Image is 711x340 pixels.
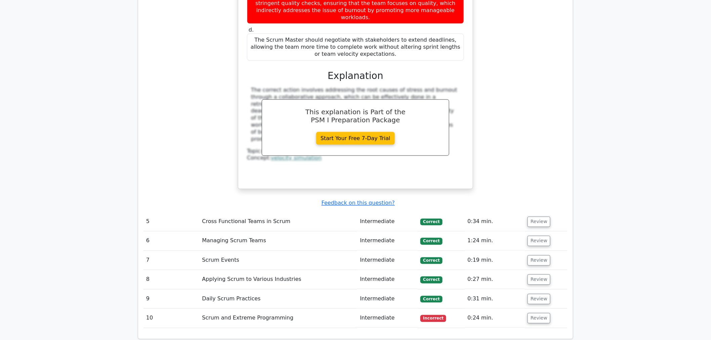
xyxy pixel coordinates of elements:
[465,270,525,289] td: 0:27 min.
[249,27,254,33] span: d.
[465,231,525,251] td: 1:24 min.
[420,277,442,283] span: Correct
[200,231,358,251] td: Managing Scrum Teams
[420,238,442,245] span: Correct
[528,313,550,324] button: Review
[465,290,525,309] td: 0:31 min.
[465,309,525,328] td: 0:24 min.
[143,270,200,289] td: 8
[357,309,418,328] td: Intermediate
[143,231,200,251] td: 6
[143,290,200,309] td: 9
[251,87,460,142] div: The correct action involves addressing the root causes of stress and burnout through a collaborat...
[271,155,322,161] a: velocity simulation
[357,270,418,289] td: Intermediate
[251,70,460,82] h3: Explanation
[420,315,446,322] span: Incorrect
[420,219,442,225] span: Correct
[200,251,358,270] td: Scrum Events
[528,294,550,304] button: Review
[357,231,418,251] td: Intermediate
[247,34,464,60] div: The Scrum Master should negotiate with stakeholders to extend deadlines, allowing the team more t...
[528,274,550,285] button: Review
[322,200,395,206] a: Feedback on this question?
[528,217,550,227] button: Review
[465,251,525,270] td: 0:19 min.
[200,270,358,289] td: Applying Scrum to Various Industries
[420,257,442,264] span: Correct
[465,212,525,231] td: 0:34 min.
[357,290,418,309] td: Intermediate
[528,255,550,266] button: Review
[143,212,200,231] td: 5
[316,132,395,145] a: Start Your Free 7-Day Trial
[200,309,358,328] td: Scrum and Extreme Programming
[200,290,358,309] td: Daily Scrum Practices
[247,155,464,162] div: Concept:
[143,251,200,270] td: 7
[200,212,358,231] td: Cross Functional Teams in Scrum
[247,148,464,155] div: Topic:
[528,236,550,246] button: Review
[357,212,418,231] td: Intermediate
[357,251,418,270] td: Intermediate
[420,296,442,303] span: Correct
[143,309,200,328] td: 10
